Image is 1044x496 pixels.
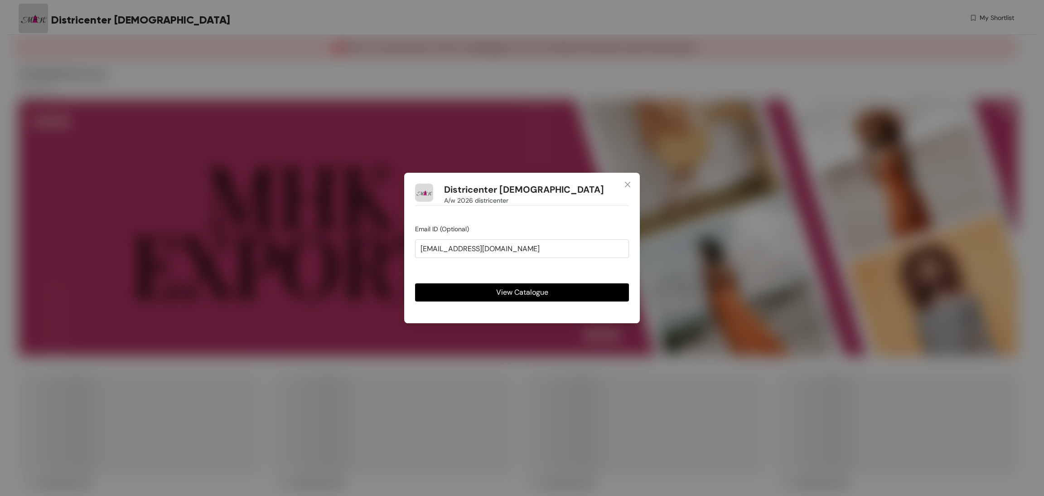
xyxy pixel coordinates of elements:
[624,181,631,188] span: close
[415,225,469,233] span: Email ID (Optional)
[496,287,548,298] span: View Catalogue
[444,195,508,205] span: A/w 2026 districenter
[415,184,433,202] img: Buyer Portal
[615,173,640,197] button: Close
[415,239,629,258] input: jhon@doe.com
[444,184,604,195] h1: Districenter [DEMOGRAPHIC_DATA]
[415,283,629,301] button: View Catalogue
